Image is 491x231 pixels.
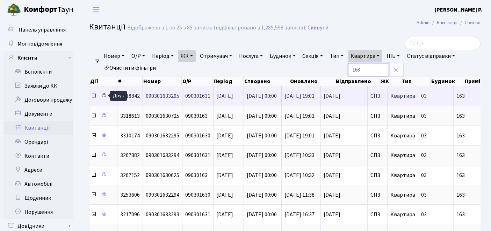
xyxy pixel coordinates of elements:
[405,37,481,50] input: Пошук...
[390,191,415,199] span: Квартира
[143,76,182,86] th: Номер
[324,113,364,119] span: [DATE]
[284,151,315,159] span: [DATE] 10:33
[289,76,335,86] th: Оновлено
[247,151,277,159] span: [DATE] 00:00
[216,112,233,120] span: [DATE]
[384,50,403,62] a: ПІБ
[24,4,57,15] b: Комфорт
[185,151,210,159] span: 090301631
[284,191,315,199] span: [DATE] 11:38
[421,92,427,100] span: 03
[370,152,384,158] span: СП3
[146,211,179,218] span: 090301633293
[380,76,401,86] th: ЖК
[3,149,73,163] a: Контакти
[284,92,315,100] span: [DATE] 19:01
[390,112,415,120] span: Квартира
[244,76,289,86] th: Створено
[401,76,431,86] th: Тип
[3,51,73,65] a: Клієнти
[120,92,140,100] span: 3318842
[390,171,415,179] span: Квартира
[17,40,62,48] span: Мої повідомлення
[421,151,427,159] span: 03
[390,92,415,100] span: Квартира
[216,171,233,179] span: [DATE]
[284,171,315,179] span: [DATE] 10:32
[3,163,73,177] a: Адреси
[3,65,73,79] a: Всі клієнти
[247,171,277,179] span: [DATE] 00:00
[213,76,244,86] th: Період
[370,172,384,178] span: СП3
[370,192,384,198] span: СП3
[335,76,380,86] th: Відправлено
[370,133,384,138] span: СП3
[300,50,326,62] a: Секція
[421,132,427,140] span: 03
[146,132,179,140] span: 090301632295
[185,132,210,140] span: 090301630
[421,171,427,179] span: 03
[324,172,364,178] span: [DATE]
[182,76,212,86] th: О/Р
[120,112,140,120] span: 3318613
[457,19,481,27] li: Список
[216,92,233,100] span: [DATE]
[236,50,266,62] a: Послуга
[185,112,208,120] span: 09030163
[437,19,457,26] a: Квитанції
[89,76,117,86] th: Дії
[216,191,233,199] span: [DATE]
[146,191,179,199] span: 090301632294
[216,211,233,218] span: [DATE]
[308,25,328,31] a: Скинути
[146,112,179,120] span: 090301630725
[324,133,364,138] span: [DATE]
[216,132,233,140] span: [DATE]
[390,151,415,159] span: Квартира
[110,91,127,101] div: Друк
[3,79,73,93] a: Заявки до КК
[417,19,429,26] a: Admin
[435,6,483,14] a: [PERSON_NAME] Р.
[324,192,364,198] span: [DATE]
[3,177,73,191] a: Автомобілі
[406,15,491,30] nav: breadcrumb
[89,21,125,33] span: Квитанції
[146,151,179,159] span: 090301633294
[348,50,382,62] a: Квартира
[324,152,364,158] span: [DATE]
[284,211,315,218] span: [DATE] 16:37
[120,132,140,140] span: 3310174
[3,37,73,51] a: Мої повідомлення
[149,50,176,62] a: Період
[3,121,73,135] a: Квитанції
[117,76,143,86] th: #
[324,212,364,217] span: [DATE]
[216,151,233,159] span: [DATE]
[247,92,277,100] span: [DATE] 00:00
[3,93,73,107] a: Договори продажу
[146,92,179,100] span: 090301633295
[129,50,148,62] a: О/Р
[101,62,159,74] a: Очистити фільтри
[120,211,140,218] span: 3217096
[3,135,73,149] a: Орендарі
[146,171,179,179] span: 090301630625
[120,151,140,159] span: 3267382
[404,50,458,62] a: Статус відправки
[185,171,208,179] span: 09030163
[421,211,427,218] span: 03
[370,113,384,119] span: СП3
[127,25,306,31] div: Відображено з 1 по 25 з 85 записів (відфільтровано з 1,285,598 записів).
[185,211,210,218] span: 090301631
[247,211,277,218] span: [DATE] 00:00
[120,171,140,179] span: 3267152
[7,3,21,17] img: logo.png
[3,191,73,205] a: Щоденник
[390,132,415,140] span: Квартира
[87,4,105,15] button: Переключити навігацію
[370,93,384,99] span: СП3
